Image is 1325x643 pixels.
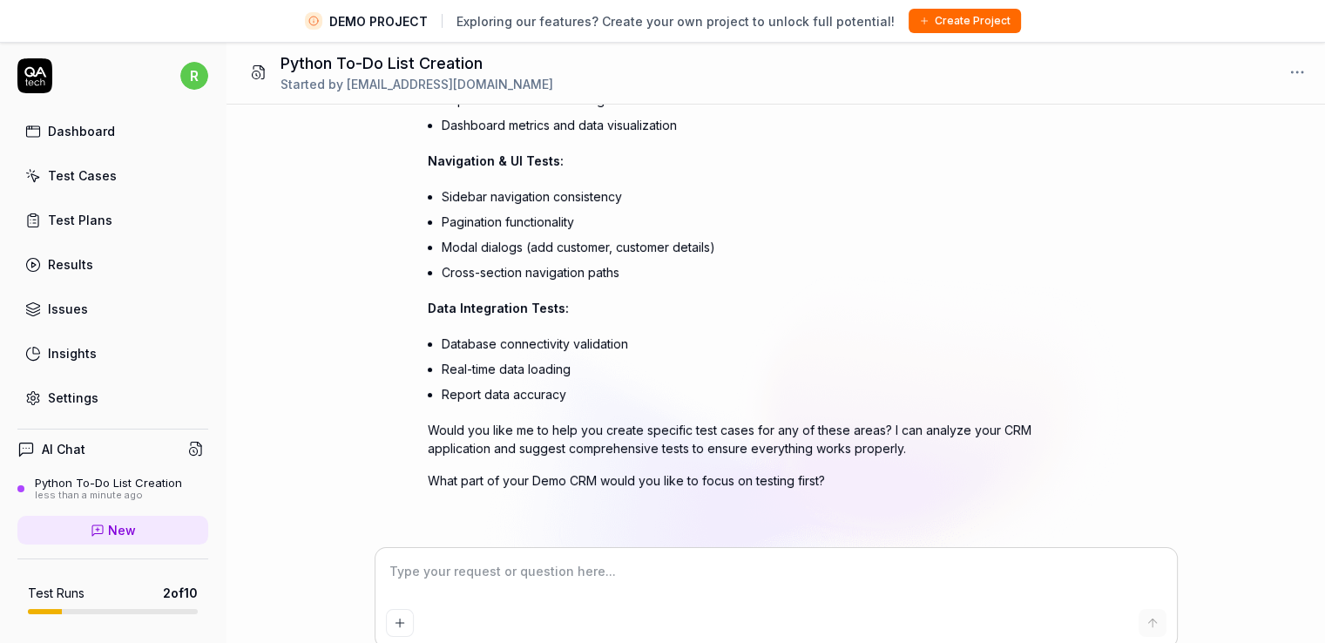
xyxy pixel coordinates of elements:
[17,292,208,326] a: Issues
[17,247,208,281] a: Results
[17,381,208,415] a: Settings
[28,585,85,601] h5: Test Runs
[442,209,1038,234] li: Pagination functionality
[347,77,553,91] span: [EMAIL_ADDRESS][DOMAIN_NAME]
[442,382,1038,407] li: Report data accuracy
[17,203,208,237] a: Test Plans
[17,159,208,193] a: Test Cases
[442,184,1038,209] li: Sidebar navigation consistency
[48,300,88,318] div: Issues
[17,476,208,502] a: Python To-Do List Creationless than a minute ago
[48,344,97,362] div: Insights
[108,521,136,539] span: New
[442,260,1038,285] li: Cross-section navigation paths
[35,476,182,490] div: Python To-Do List Creation
[17,336,208,370] a: Insights
[17,114,208,148] a: Dashboard
[442,356,1038,382] li: Real-time data loading
[281,51,553,75] h1: Python To-Do List Creation
[428,153,564,168] span: Navigation & UI Tests:
[386,609,414,637] button: Add attachment
[180,58,208,93] button: r
[428,421,1038,457] p: Would you like me to help you create specific test cases for any of these areas? I can analyze yo...
[428,301,569,315] span: Data Integration Tests:
[48,166,117,185] div: Test Cases
[281,75,553,93] div: Started by
[48,211,112,229] div: Test Plans
[442,331,1038,356] li: Database connectivity validation
[456,12,895,30] span: Exploring our features? Create your own project to unlock full potential!
[442,234,1038,260] li: Modal dialogs (add customer, customer details)
[442,112,1038,138] li: Dashboard metrics and data visualization
[163,584,198,602] span: 2 of 10
[180,62,208,90] span: r
[17,516,208,545] a: New
[48,255,93,274] div: Results
[909,9,1021,33] button: Create Project
[48,389,98,407] div: Settings
[329,12,428,30] span: DEMO PROJECT
[42,440,85,458] h4: AI Chat
[428,471,1038,490] p: What part of your Demo CRM would you like to focus on testing first?
[35,490,182,502] div: less than a minute ago
[48,122,115,140] div: Dashboard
